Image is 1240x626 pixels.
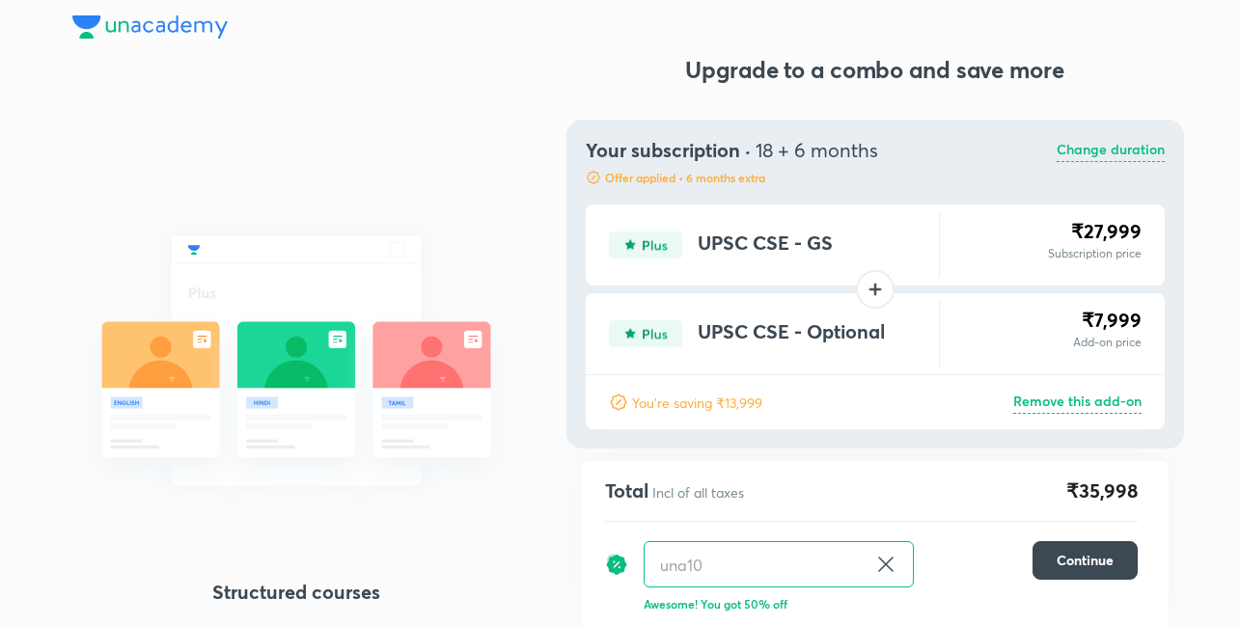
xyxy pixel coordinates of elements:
h4: Structured courses [72,578,520,607]
span: 18 + 6 months [756,137,878,163]
img: daily_live_classes_be8fa5af21.svg [72,193,520,529]
h4: Total [605,477,649,504]
img: type [609,320,682,347]
span: ₹27,999 [1071,218,1142,244]
h4: UPSC CSE - Optional [698,320,885,347]
p: Subscription price [1048,245,1142,262]
p: Add-on price [1073,334,1142,351]
img: discount [586,170,601,185]
span: Continue [1057,551,1114,570]
img: discount [605,541,628,587]
p: Incl of all taxes [652,483,744,503]
h4: UPSC CSE - GS [698,231,833,259]
span: ₹35,998 [1066,476,1138,505]
button: Continue [1033,541,1138,580]
img: Company Logo [72,15,228,39]
p: You're saving ₹13,999 [632,393,762,413]
p: Change duration [1057,139,1165,162]
h3: Upgrade to a combo and save more [582,54,1169,85]
span: ₹7,999 [1082,307,1142,333]
p: Offer applied • 6 months extra [605,170,765,185]
p: Awesome! You got 50% off [644,595,1138,612]
img: discount [609,393,628,412]
p: Remove this add-on [1013,391,1142,414]
h4: Your subscription · [586,139,878,162]
input: Have a referral code? [645,542,867,587]
img: type [609,231,682,259]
